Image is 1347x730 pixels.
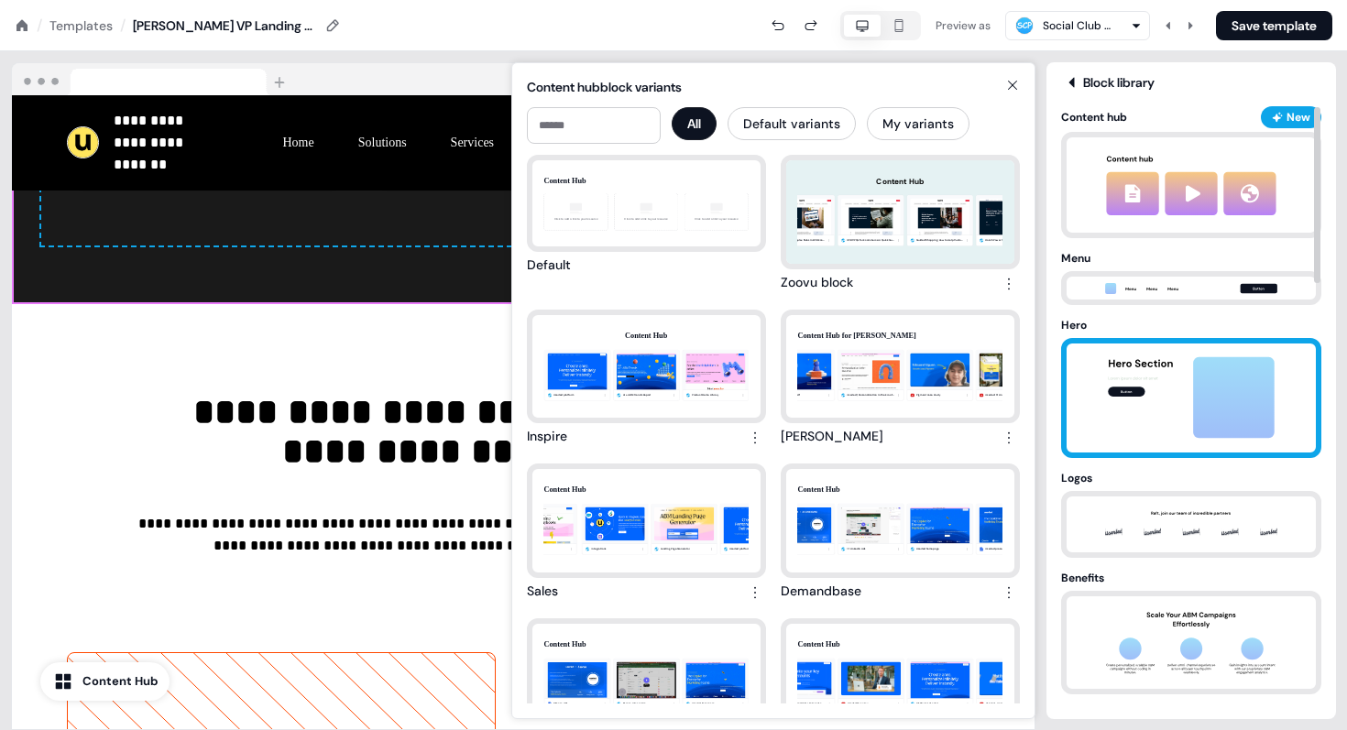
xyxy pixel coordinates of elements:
div: Hero [1061,316,1321,334]
img: benefits thumbnail preview [1095,596,1287,689]
div: Default [527,256,571,274]
button: Content HubDemandBase.pdfCreating One-to-One LinkedIn Ads 🚀1:1 LinkedIn AdsUserled - The Copilot ... [781,463,1020,604]
div: Zoovu block [781,273,853,295]
div: HomeSolutionsServicesIndustriesPartnershipsInsightsAboutContact us [268,126,980,159]
div: Social Club Platform [1043,16,1116,35]
a: Templates [49,16,113,35]
button: All [672,107,717,140]
button: Social Club Platform [1005,11,1150,40]
button: Content HubIntegrationsIntegrationsLanding Page Generator Landing Page GeneratorUserled platform ... [527,463,766,604]
img: Browser topbar [12,63,293,96]
div: Content hub [1061,108,1254,126]
div: Features [1061,705,1321,724]
button: LogoslogoClouds thumbnail preview [1061,469,1321,558]
div: Sales [527,582,558,604]
button: Solutions [344,126,422,159]
div: Menu [1061,249,1321,267]
div: Inspire [527,427,567,449]
button: Content hubNewcontentHub thumbnail preview [1061,106,1321,238]
img: contentHub thumbnail preview [1090,137,1293,233]
button: Herohero thumbnail preview [1061,316,1321,458]
div: / [37,16,42,36]
div: Demandbase [781,582,861,604]
button: My variants [867,107,969,140]
div: [PERSON_NAME] VP Landing Page [133,16,316,35]
button: Services [436,126,509,159]
button: Save template [1216,11,1332,40]
div: Content hub block variants [527,78,1020,96]
button: Home [268,126,328,159]
button: Content HubNavigating Complex Sales in B2B EcommerceNavigating Complex Sales in B2B EcommerceB2B ... [781,155,1020,295]
div: [PERSON_NAME] [781,427,883,449]
div: Block library [1061,73,1321,92]
button: Menumenu thumbnail preview [1061,249,1321,305]
button: Content HubClick to add a link to your resourceClick to add a link to your resourceClick to add a... [527,155,766,274]
div: Benefits [1061,569,1321,587]
img: menu thumbnail preview [1095,278,1287,300]
button: Benefitsbenefits thumbnail preview [1061,569,1321,694]
img: hero thumbnail preview [1095,343,1287,452]
div: New [1287,108,1310,126]
button: Content HubUserled platform Userled platform2025 AI + ABM Trends | UserledAI + ABM Trends ReportP... [527,310,766,450]
img: logoClouds thumbnail preview [1095,496,1287,552]
div: Logos [1061,469,1321,487]
div: Content Hub [82,672,159,691]
button: Default variants [728,107,856,140]
div: / [120,16,126,36]
button: Content Hub [40,662,170,701]
button: Content Hub for [PERSON_NAME]Userled_Deck.pdfUserled_Deck.pdfUserled | Personalization in the Era... [781,310,1020,450]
